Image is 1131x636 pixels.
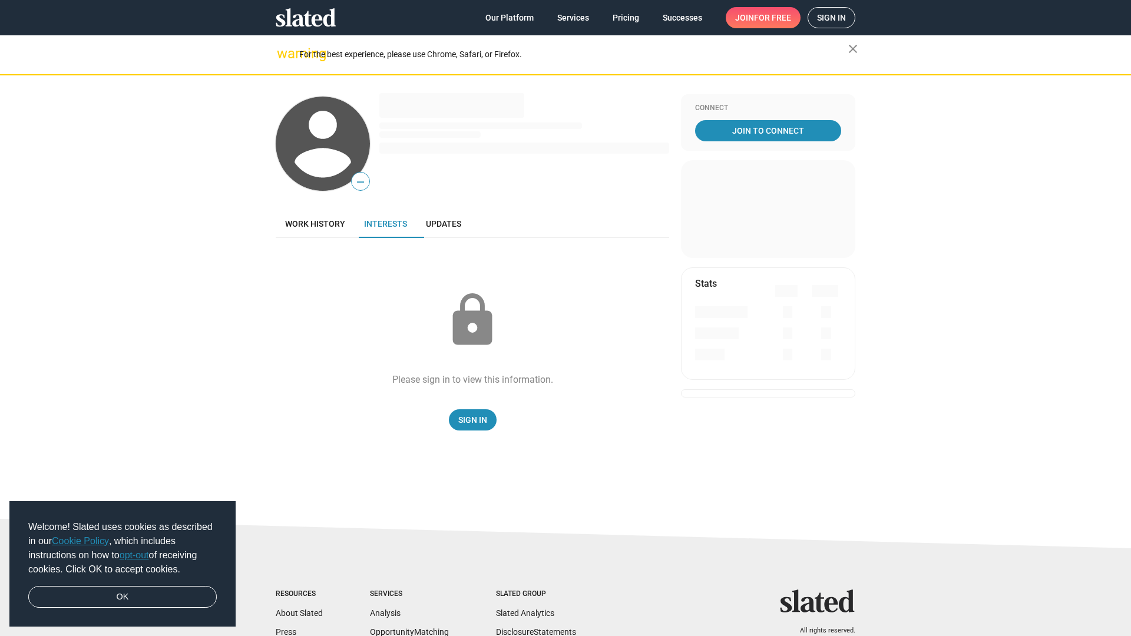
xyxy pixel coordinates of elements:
div: Resources [276,589,323,599]
span: Sign In [458,409,487,430]
span: Interests [364,219,407,228]
a: Join To Connect [695,120,841,141]
span: Join [735,7,791,28]
a: Joinfor free [726,7,801,28]
a: Analysis [370,608,401,618]
span: Sign in [817,8,846,28]
span: for free [754,7,791,28]
a: dismiss cookie message [28,586,217,608]
a: Successes [653,7,712,28]
div: Please sign in to view this information. [392,373,553,386]
a: Sign in [808,7,855,28]
mat-icon: lock [443,291,502,350]
span: Our Platform [485,7,534,28]
mat-icon: warning [277,47,291,61]
a: Updates [416,210,471,238]
mat-card-title: Stats [695,277,717,290]
div: Slated Group [496,589,576,599]
a: Services [548,7,598,28]
span: — [352,174,369,190]
a: About Slated [276,608,323,618]
span: Pricing [613,7,639,28]
div: cookieconsent [9,501,236,627]
span: Join To Connect [697,120,839,141]
span: Work history [285,219,345,228]
div: Services [370,589,449,599]
div: Connect [695,104,841,113]
a: opt-out [120,550,149,560]
a: Work history [276,210,355,238]
a: Sign In [449,409,497,430]
a: Interests [355,210,416,238]
a: Pricing [603,7,649,28]
span: Successes [663,7,702,28]
mat-icon: close [846,42,860,56]
a: Slated Analytics [496,608,554,618]
span: Updates [426,219,461,228]
div: For the best experience, please use Chrome, Safari, or Firefox. [299,47,848,62]
a: Cookie Policy [52,536,109,546]
span: Welcome! Slated uses cookies as described in our , which includes instructions on how to of recei... [28,520,217,577]
span: Services [557,7,589,28]
a: Our Platform [476,7,543,28]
